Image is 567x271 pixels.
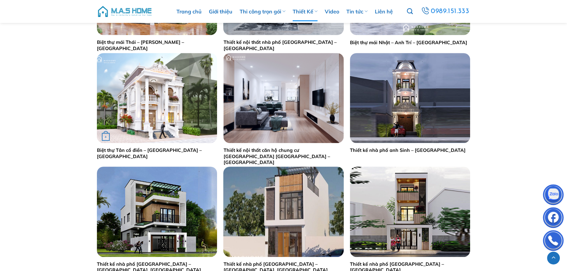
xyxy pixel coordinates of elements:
[350,40,467,46] a: Biệt thự mái Nhật – Anh Trí – [GEOGRAPHIC_DATA]
[97,167,217,257] img: Thiết kế nhà phố anh Đạo - Thanh Oai, Hà Nội
[431,6,469,17] span: 0989.151.333
[240,2,285,21] a: Thi công trọn gói
[407,5,413,18] a: Tìm kiếm
[293,2,318,21] a: Thiết Kế
[97,39,217,51] a: Biệt thự mái Thái – [PERSON_NAME] – [GEOGRAPHIC_DATA]
[223,147,343,166] a: Thiết kế nội thất căn hộ chung cư [GEOGRAPHIC_DATA] [GEOGRAPHIC_DATA] – [GEOGRAPHIC_DATA]
[97,2,153,21] img: M.A.S HOME – Tổng Thầu Thiết Kế Và Xây Nhà Trọn Gói
[350,147,466,154] a: Thiết kế nhà phố anh Sinh – [GEOGRAPHIC_DATA]
[97,147,217,159] a: Biệt thự Tân cổ điển – [GEOGRAPHIC_DATA] – [GEOGRAPHIC_DATA]
[350,53,470,143] img: Thiết kế nhà phố anh Sinh - Nam Định
[223,53,343,143] img: Thiết kế nội thất căn hộ chung cư anh Nguyên – Hà Nội
[350,167,470,257] img: Thiết kế nhà phố Anh Hải - Nam Định
[102,133,110,141] strong: +
[325,2,339,21] a: Video
[375,2,393,21] a: Liên hệ
[223,39,343,51] a: Thiết kế nội thất nhà phố [GEOGRAPHIC_DATA] – [GEOGRAPHIC_DATA]
[97,53,217,143] img: Biệt thự Tân cổ điển - Anh Đà - Đông Anh
[543,209,563,228] img: Facebook
[209,2,232,21] a: Giới thiệu
[543,186,563,206] img: Zalo
[420,6,470,17] a: 0989.151.333
[547,252,560,264] a: Lên đầu trang
[346,2,368,21] a: Tin tức
[223,167,343,257] img: Thiết kế nhà phố Anh Đô - Gia Lâm, Hà Nội
[543,232,563,251] img: Phone
[176,2,202,21] a: Trang chủ
[102,132,110,141] div: Đọc tiếp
